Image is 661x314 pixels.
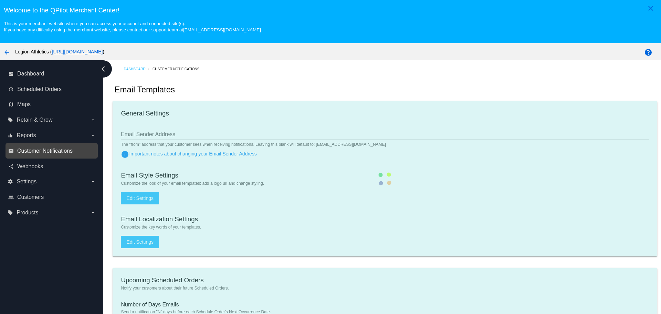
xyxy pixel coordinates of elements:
[17,86,62,92] span: Scheduled Orders
[8,133,13,138] i: equalizer
[8,210,13,215] i: local_offer
[183,27,261,32] a: [EMAIL_ADDRESS][DOMAIN_NAME]
[153,64,206,74] a: Customer Notifications
[8,145,96,156] a: email Customer Notifications
[8,71,14,77] i: dashboard
[8,194,14,200] i: people_outline
[114,85,175,94] h2: Email Templates
[17,148,73,154] span: Customer Notifications
[4,21,261,32] small: This is your merchant website where you can access your account and connected site(s). If you hav...
[8,161,96,172] a: share Webhooks
[17,163,43,170] span: Webhooks
[8,179,13,184] i: settings
[98,63,109,74] i: chevron_left
[8,117,13,123] i: local_offer
[8,68,96,79] a: dashboard Dashboard
[17,132,36,139] span: Reports
[8,87,14,92] i: update
[4,7,657,14] h3: Welcome to the QPilot Merchant Center!
[17,179,36,185] span: Settings
[3,48,11,57] mat-icon: arrow_back
[644,48,652,57] mat-icon: help
[17,210,38,216] span: Products
[90,179,96,184] i: arrow_drop_down
[17,71,44,77] span: Dashboard
[8,192,96,203] a: people_outline Customers
[52,49,103,54] a: [URL][DOMAIN_NAME]
[17,101,31,108] span: Maps
[8,148,14,154] i: email
[8,84,96,95] a: update Scheduled Orders
[647,4,655,12] mat-icon: close
[90,117,96,123] i: arrow_drop_down
[15,49,104,54] span: Legion Athletics ( )
[17,117,52,123] span: Retain & Grow
[8,102,14,107] i: map
[90,210,96,215] i: arrow_drop_down
[90,133,96,138] i: arrow_drop_down
[124,64,153,74] a: Dashboard
[17,194,44,200] span: Customers
[8,164,14,169] i: share
[8,99,96,110] a: map Maps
